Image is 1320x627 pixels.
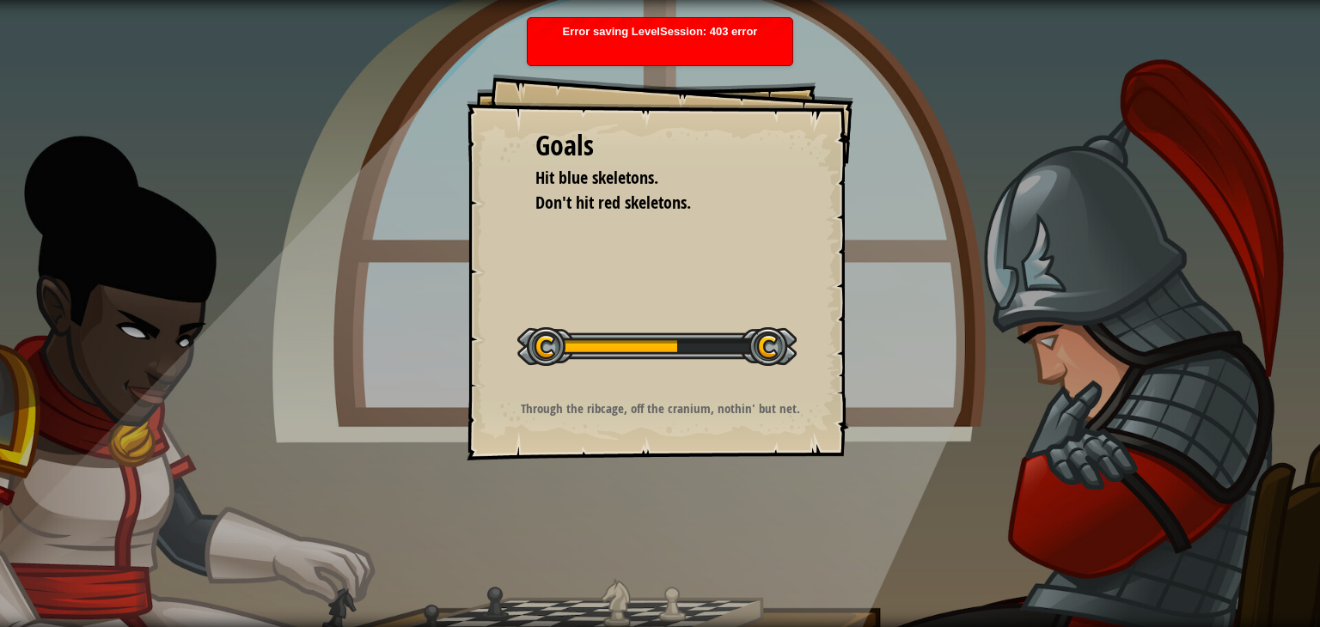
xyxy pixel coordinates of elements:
div: Goals [535,126,785,166]
p: Through the ribcage, off the cranium, nothin' but net. [488,399,833,417]
span: Don't hit red skeletons. [535,191,691,214]
li: Don't hit red skeletons. [514,191,780,216]
span: Error saving LevelSession: 403 error [563,25,758,38]
li: Hit blue skeletons. [514,166,780,191]
span: Hit blue skeletons. [535,166,658,189]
